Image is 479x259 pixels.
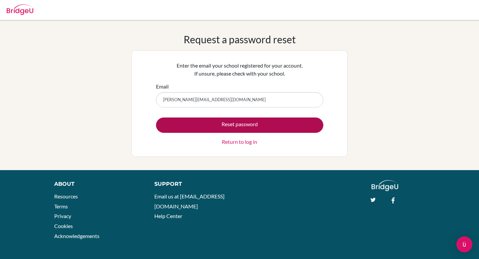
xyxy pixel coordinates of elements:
[154,213,182,219] a: Help Center
[154,180,233,188] div: Support
[54,233,99,239] a: Acknowledgements
[156,118,323,133] button: Reset password
[154,193,225,209] a: Email us at [EMAIL_ADDRESS][DOMAIN_NAME]
[156,62,323,78] p: Enter the email your school registered for your account. If unsure, please check with your school.
[54,223,73,229] a: Cookies
[54,213,71,219] a: Privacy
[372,180,399,191] img: logo_white@2x-f4f0deed5e89b7ecb1c2cc34c3e3d731f90f0f143d5ea2071677605dd97b5244.png
[184,33,296,45] h1: Request a password reset
[456,236,472,252] div: Open Intercom Messenger
[54,203,68,209] a: Terms
[156,83,169,91] label: Email
[222,138,257,146] a: Return to log in
[54,180,139,188] div: About
[54,193,78,199] a: Resources
[7,4,33,15] img: Bridge-U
